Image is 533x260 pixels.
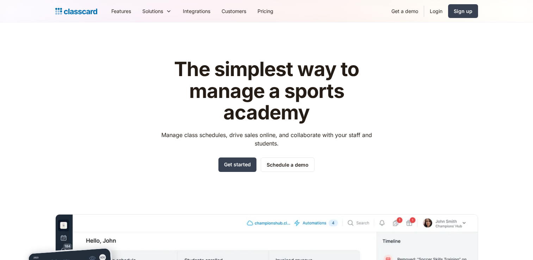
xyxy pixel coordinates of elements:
a: Customers [216,3,252,19]
a: Get a demo [386,3,424,19]
div: Solutions [142,7,163,15]
a: Pricing [252,3,279,19]
a: Sign up [448,4,478,18]
a: Features [106,3,137,19]
a: Integrations [177,3,216,19]
a: home [55,6,97,16]
div: Solutions [137,3,177,19]
a: Login [424,3,448,19]
div: Sign up [454,7,472,15]
p: Manage class schedules, drive sales online, and collaborate with your staff and students. [155,131,378,148]
a: Get started [218,157,256,172]
h1: The simplest way to manage a sports academy [155,58,378,124]
a: Schedule a demo [261,157,315,172]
